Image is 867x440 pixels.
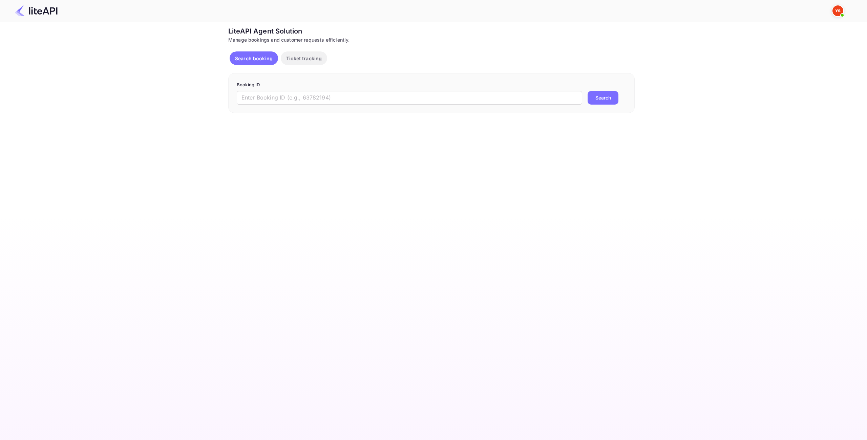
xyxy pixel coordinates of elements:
[286,55,322,62] p: Ticket tracking
[237,82,626,88] p: Booking ID
[235,55,273,62] p: Search booking
[588,91,618,105] button: Search
[237,91,582,105] input: Enter Booking ID (e.g., 63782194)
[228,36,635,43] div: Manage bookings and customer requests efficiently.
[228,26,635,36] div: LiteAPI Agent Solution
[832,5,843,16] img: Yandex Support
[15,5,58,16] img: LiteAPI Logo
